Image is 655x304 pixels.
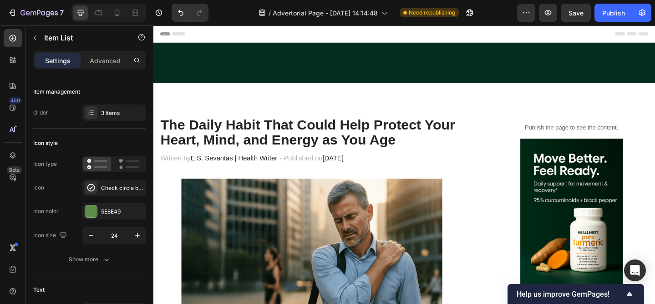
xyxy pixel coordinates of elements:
div: Item management [33,88,80,96]
p: Settings [45,56,71,65]
div: Publish [602,8,625,18]
div: Icon size [33,229,69,242]
div: Order [33,109,48,117]
iframe: To enrich screen reader interactions, please activate Accessibility in Grammarly extension settings [153,25,655,304]
p: 7 [60,7,64,18]
span: Save [569,9,584,17]
div: Icon color [33,207,59,215]
button: Show more [33,251,146,268]
div: Icon [33,184,44,192]
button: Save [561,4,591,22]
div: Beta [7,166,22,174]
span: [DATE] [184,140,207,148]
div: Text [33,286,45,294]
button: Show survey - Help us improve GemPages! [517,289,635,299]
div: Open Intercom Messenger [624,259,646,281]
button: Publish [594,4,633,22]
div: Icon style [33,139,58,147]
div: 3 items [101,109,144,117]
div: 450 [9,97,22,104]
span: / [269,8,271,18]
div: Icon type [33,160,57,168]
div: Check circle bold [101,184,144,192]
span: Need republishing [409,9,455,17]
button: 7 [4,4,68,22]
div: Undo/Redo [172,4,208,22]
p: Publish the page to see the content. [371,106,539,116]
div: 5E8E49 [101,208,144,216]
div: Show more [69,255,111,264]
p: Advanced [90,56,121,65]
p: Item List [44,32,122,43]
span: Help us improve GemPages! [517,290,624,299]
img: gempages_579670698352443925-0fc40549-ed54-41d2-b115-16a74d7d9793.png [371,123,539,291]
span: Advertorial Page - [DATE] 14:14:48 [273,8,378,18]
